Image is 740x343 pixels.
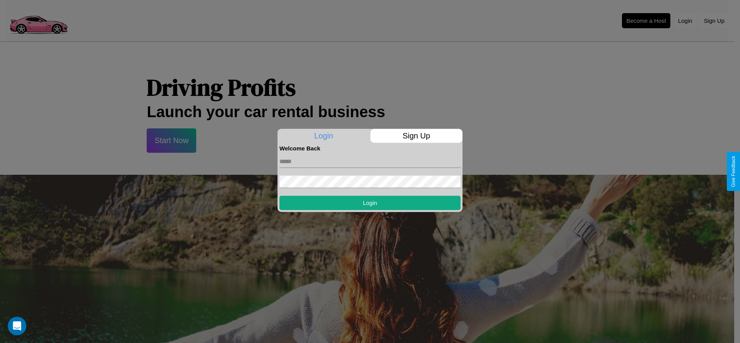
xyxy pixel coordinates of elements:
[731,156,736,187] div: Give Feedback
[370,129,463,143] p: Sign Up
[8,317,26,335] div: Open Intercom Messenger
[279,196,461,210] button: Login
[279,145,461,152] h4: Welcome Back
[277,129,370,143] p: Login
